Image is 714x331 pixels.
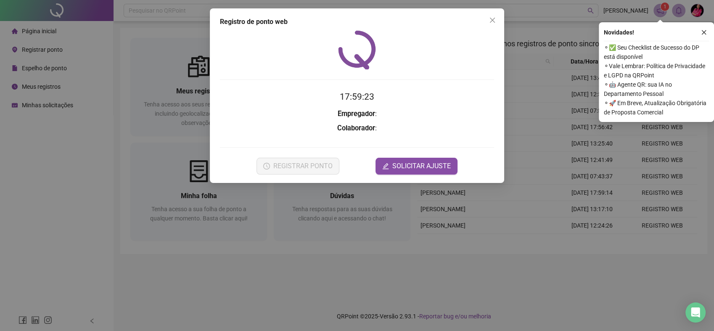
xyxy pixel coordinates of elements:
span: SOLICITAR AJUSTE [392,161,451,171]
h3: : [220,123,494,134]
button: REGISTRAR PONTO [257,158,339,175]
button: Close [486,13,499,27]
span: ⚬ 🤖 Agente QR: sua IA no Departamento Pessoal [604,80,709,98]
span: close [489,17,496,24]
span: ⚬ ✅ Seu Checklist de Sucesso do DP está disponível [604,43,709,61]
div: Registro de ponto web [220,17,494,27]
span: ⚬ 🚀 Em Breve, Atualização Obrigatória de Proposta Comercial [604,98,709,117]
img: QRPoint [338,30,376,69]
span: edit [382,163,389,169]
div: Open Intercom Messenger [685,302,706,323]
strong: Empregador [338,110,375,118]
span: Novidades ! [604,28,634,37]
span: ⚬ Vale Lembrar: Política de Privacidade e LGPD na QRPoint [604,61,709,80]
time: 17:59:23 [340,92,374,102]
span: close [701,29,707,35]
button: editSOLICITAR AJUSTE [376,158,457,175]
strong: Colaborador [337,124,375,132]
h3: : [220,109,494,119]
